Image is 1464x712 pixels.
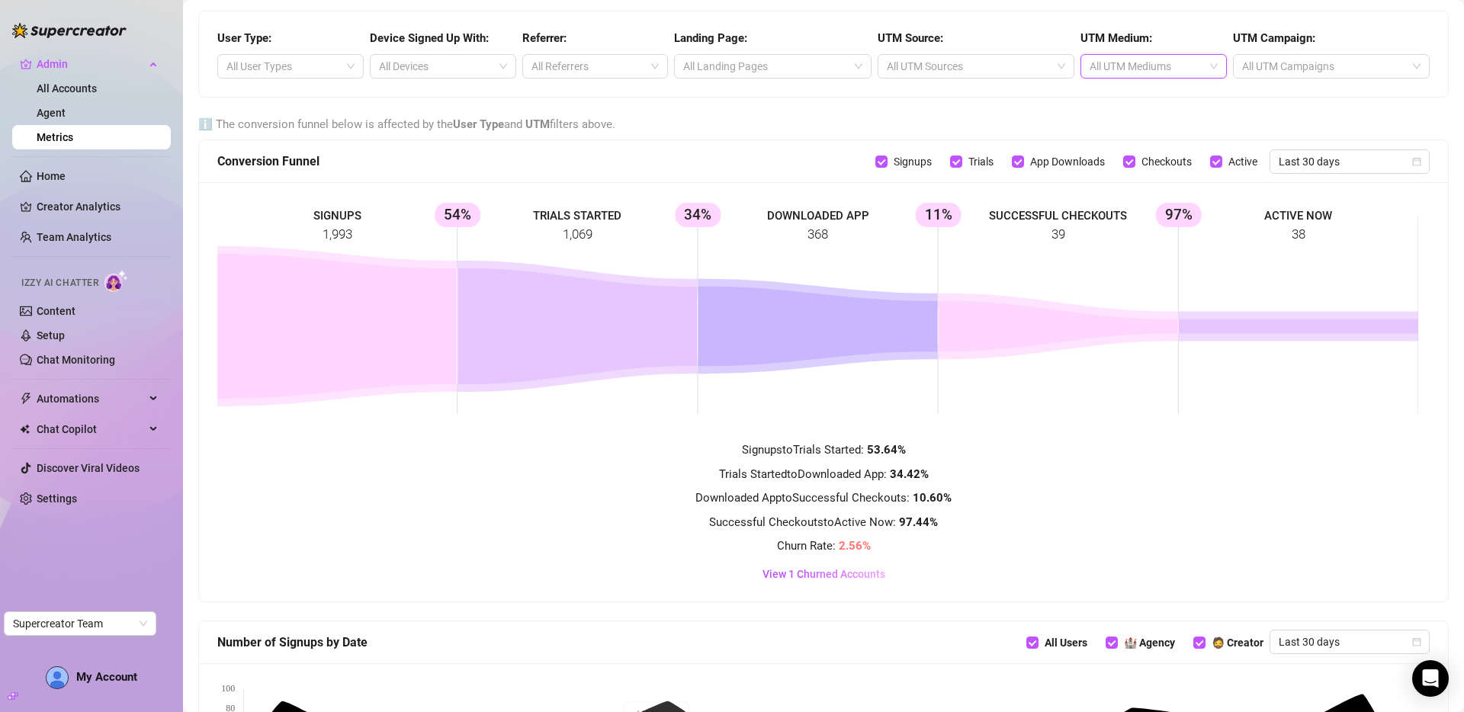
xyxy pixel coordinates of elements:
[719,467,929,481] span: Trials Started to Downloaded App :
[742,443,906,457] span: Signups to Trials Started :
[1039,634,1093,651] span: All Users
[8,691,18,701] span: build
[37,305,75,317] a: Content
[525,117,550,131] strong: UTM
[37,417,145,441] span: Chat Copilot
[370,31,489,45] strong: Device Signed Up With:
[890,467,929,481] strong: 34.42 %
[76,670,137,684] span: My Account
[709,515,938,529] span: Successful Checkouts to Active Now :
[37,131,73,143] a: Metrics
[1279,150,1421,173] span: Last 30 days
[1118,634,1181,651] span: 🏰 Agency
[1279,630,1421,653] span: Last 30 days
[20,424,30,435] img: Chat Copilot
[198,117,213,131] span: info
[695,491,952,505] span: Downloaded App to Successful Checkouts :
[1206,634,1270,651] span: 🧔 Creator
[888,153,938,170] span: Signups
[47,667,68,688] img: AD_cMMTxCeTpmN1d5MnKJ1j-_uXZCpTKapSSqNGg4PyXtR_tCW7gZXTNmFz2tpVv9LSyNV7ff1CaS4f4q0HLYKULQOwoM5GQR...
[217,152,875,171] div: Conversion Funnel
[37,231,111,243] a: Team Analytics
[37,386,145,411] span: Automations
[1233,31,1315,45] strong: UTM Campaign:
[37,194,159,219] a: Creator Analytics
[1135,153,1198,170] span: Checkouts
[1412,660,1449,697] div: Open Intercom Messenger
[37,329,65,342] a: Setup
[913,491,952,505] strong: 10.60 %
[198,116,1449,134] div: The conversion funnel below is affected by the and filters above.
[21,276,98,290] span: Izzy AI Chatter
[1222,153,1263,170] span: Active
[839,539,871,553] strong: 2.56 %
[217,31,271,45] strong: User Type:
[1024,153,1111,170] span: App Downloads
[867,443,906,457] strong: 53.64 %
[20,393,32,405] span: thunderbolt
[217,633,368,652] span: Number of Signups by Date
[37,107,66,119] a: Agent
[20,58,32,70] span: crown
[37,82,97,95] a: All Accounts
[37,462,140,474] a: Discover Viral Videos
[674,31,747,45] strong: Landing Page:
[878,31,943,45] strong: UTM Source:
[12,23,127,38] img: logo-BBDzfeDw.svg
[1412,637,1421,646] span: calendar
[762,568,885,580] span: View 1 Churned Accounts
[104,270,128,292] img: AI Chatter
[777,539,871,553] span: Churn Rate:
[1412,157,1421,166] span: calendar
[37,354,115,366] a: Chat Monitoring
[962,153,1000,170] span: Trials
[1080,31,1152,45] strong: UTM Medium:
[37,52,145,76] span: Admin
[522,31,567,45] strong: Referrer:
[37,170,66,182] a: Home
[13,612,147,635] span: Supercreator Team
[453,117,504,131] strong: User Type
[899,515,938,529] strong: 97.44 %
[37,492,77,505] a: Settings
[756,565,891,583] button: View 1 Churned Accounts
